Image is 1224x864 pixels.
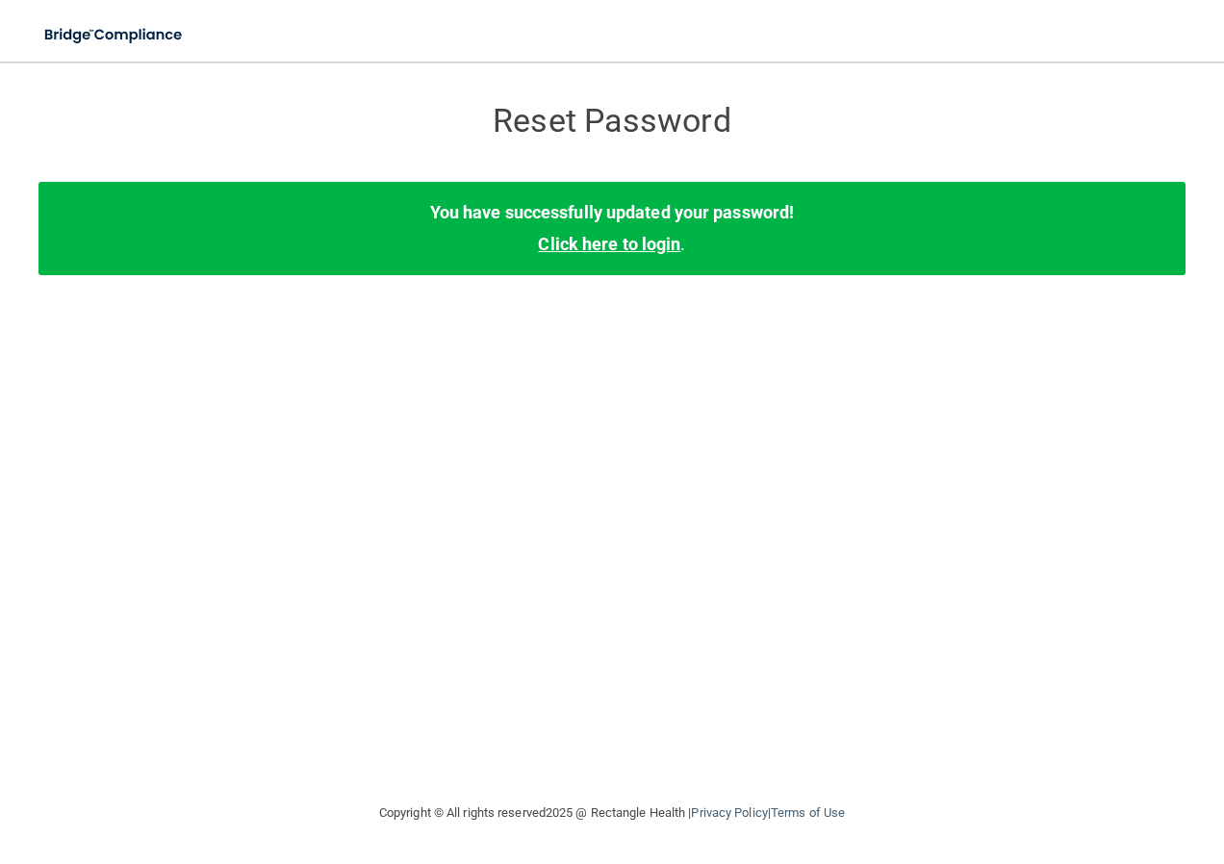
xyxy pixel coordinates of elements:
iframe: Drift Widget Chat Controller [891,727,1201,804]
h3: Reset Password [261,103,963,139]
a: Terms of Use [771,805,845,820]
a: Privacy Policy [691,805,767,820]
b: You have successfully updated your password! [430,202,794,222]
a: Click here to login [538,234,680,254]
img: bridge_compliance_login_screen.278c3ca4.svg [29,15,200,55]
div: . [38,182,1186,274]
div: Copyright © All rights reserved 2025 @ Rectangle Health | | [261,782,963,844]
